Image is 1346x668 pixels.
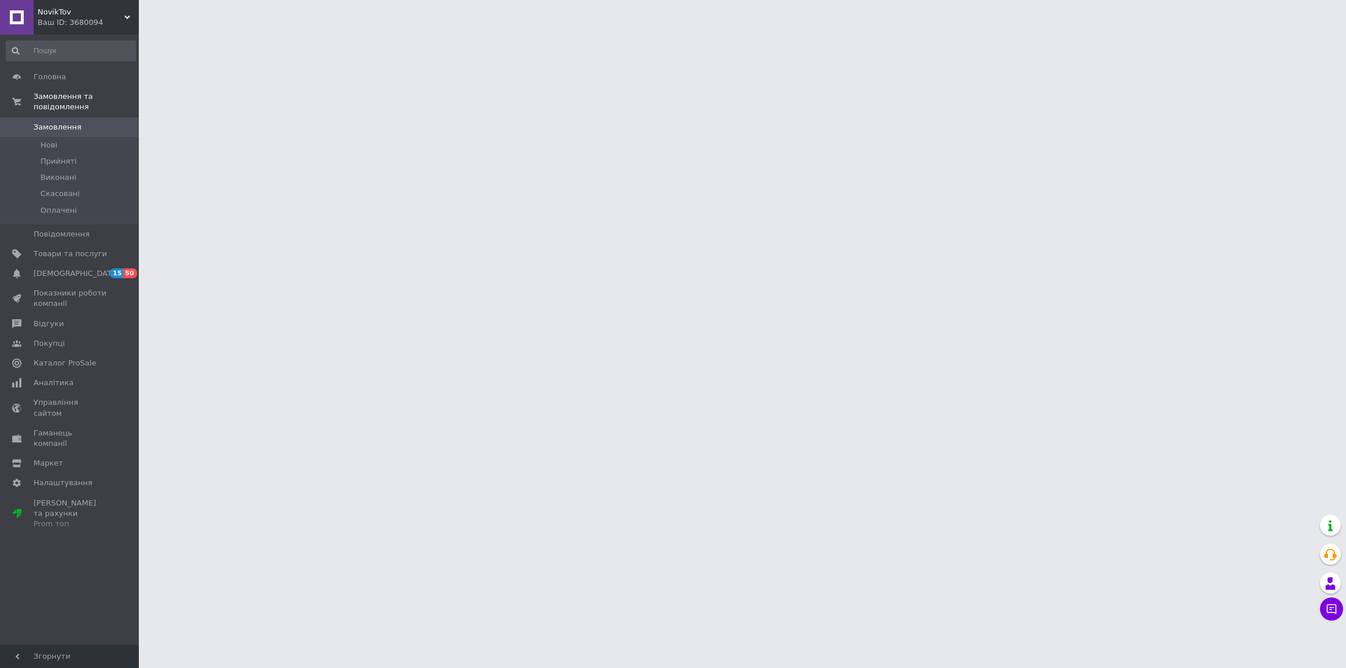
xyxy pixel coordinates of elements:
span: Повідомлення [34,229,90,239]
span: Управління сайтом [34,397,107,418]
div: Ваш ID: 3680094 [38,17,139,28]
span: [DEMOGRAPHIC_DATA] [34,268,119,279]
span: NovikTov [38,7,124,17]
span: Головна [34,72,66,82]
span: Аналітика [34,378,73,388]
span: Каталог ProSale [34,358,96,368]
div: Prom топ [34,519,107,529]
span: Прийняті [40,156,76,167]
span: Нові [40,140,57,150]
span: Замовлення та повідомлення [34,91,139,112]
span: Оплачені [40,205,77,216]
span: Показники роботи компанії [34,288,107,309]
span: [PERSON_NAME] та рахунки [34,498,107,530]
span: Маркет [34,458,63,468]
input: Пошук [6,40,136,61]
span: 15 [110,268,123,278]
span: Товари та послуги [34,249,107,259]
span: Гаманець компанії [34,428,107,449]
span: Скасовані [40,189,80,199]
span: Виконані [40,172,76,183]
button: Чат з покупцем [1320,597,1343,621]
span: Відгуки [34,319,64,329]
span: Налаштування [34,478,93,488]
span: Покупці [34,338,65,349]
span: Замовлення [34,122,82,132]
span: 50 [123,268,137,278]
